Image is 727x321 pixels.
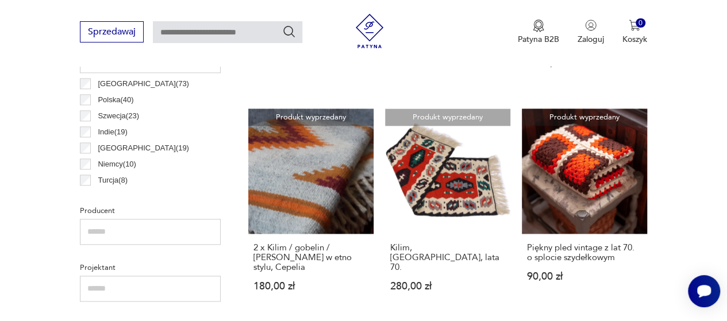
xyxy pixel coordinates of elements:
p: [GEOGRAPHIC_DATA] ( 73 ) [98,78,189,90]
h3: Kilim, [GEOGRAPHIC_DATA], lata 70. [390,243,505,272]
div: 0 [636,18,645,28]
p: Zaloguj [578,34,604,45]
button: Zaloguj [578,20,604,45]
button: Sprzedawaj [80,21,144,42]
h3: Piękny pled vintage z lat 70. o splocie szydełkowym [527,243,642,262]
button: 0Koszyk [622,20,647,45]
img: Ikona medalu [533,20,544,32]
iframe: Smartsupp widget button [688,275,720,307]
a: Produkt wyprzedanyKilim, Polska, lata 70.Kilim, [GEOGRAPHIC_DATA], lata 70.280,00 zł [385,109,510,314]
p: Turcja ( 8 ) [98,174,128,187]
h3: 2 x Kilim / gobelin / [PERSON_NAME] w etno stylu, Cepelia [253,243,368,272]
a: Ikona medaluPatyna B2B [518,20,559,45]
img: Ikonka użytkownika [585,20,597,31]
a: Produkt wyprzedanyPiękny pled vintage z lat 70. o splocie szydełkowymPiękny pled vintage z lat 70... [522,109,647,314]
img: Patyna - sklep z meblami i dekoracjami vintage [352,14,387,48]
p: 90,00 zł [527,272,642,281]
p: Indie ( 19 ) [98,126,127,138]
p: [GEOGRAPHIC_DATA] ( 7 ) [98,190,184,203]
img: Ikona koszyka [629,20,640,31]
a: Sprzedawaj [80,29,144,37]
p: Szwecja ( 23 ) [98,110,139,122]
p: Niemcy ( 10 ) [98,158,136,171]
p: Projektant [80,261,221,274]
p: 280,00 zł [390,281,505,291]
p: Koszyk [622,34,647,45]
p: 180,00 zł [253,281,368,291]
p: 1500,00 zł [527,58,642,68]
p: Patyna B2B [518,34,559,45]
p: Producent [80,204,221,217]
a: Produkt wyprzedany2 x Kilim / gobelin / narzuta w etno stylu, Cepelia2 x Kilim / gobelin / [PERSO... [248,109,374,314]
p: Polska ( 40 ) [98,94,133,106]
p: [GEOGRAPHIC_DATA] ( 19 ) [98,142,189,154]
button: Szukaj [282,25,296,38]
button: Patyna B2B [518,20,559,45]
